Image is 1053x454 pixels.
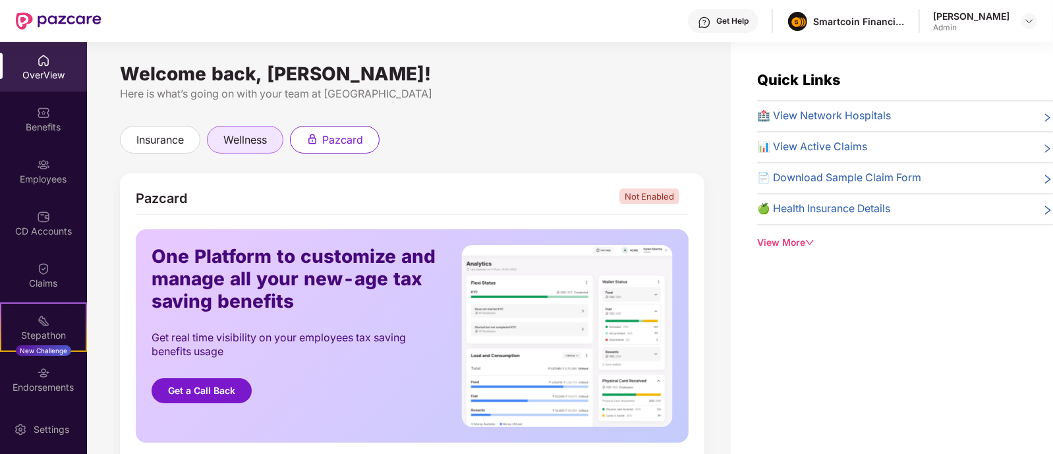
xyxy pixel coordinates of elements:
img: analyticsIcon [461,245,673,427]
span: 🍏 Health Insurance Details [757,201,890,217]
span: right [1042,142,1053,156]
img: svg+xml;base64,PHN2ZyBpZD0iRW5kb3JzZW1lbnRzIiB4bWxucz0iaHR0cDovL3d3dy53My5vcmcvMjAwMC9zdmciIHdpZH... [37,366,50,380]
div: Stepathon [1,329,86,342]
span: 🏥 View Network Hospitals [757,108,891,125]
img: New Pazcare Logo [16,13,101,30]
div: Here is what’s going on with your team at [GEOGRAPHIC_DATA] [120,86,704,102]
span: right [1042,173,1053,186]
div: animation [306,133,318,145]
img: svg+xml;base64,PHN2ZyBpZD0iQ0RfQWNjb3VudHMiIGRhdGEtbmFtZT0iQ0QgQWNjb3VudHMiIHhtbG5zPSJodHRwOi8vd3... [37,210,50,223]
img: svg+xml;base64,PHN2ZyBpZD0iQmVuZWZpdHMiIHhtbG5zPSJodHRwOi8vd3d3LnczLm9yZy8yMDAwL3N2ZyIgd2lkdGg9Ij... [37,106,50,119]
div: One Platform to customize and manage all your new-age tax saving benefits [152,245,441,312]
img: svg+xml;base64,PHN2ZyBpZD0iSGVscC0zMngzMiIgeG1sbnM9Imh0dHA6Ly93d3cudzMub3JnLzIwMDAvc3ZnIiB3aWR0aD... [698,16,711,29]
span: insurance [136,132,184,148]
img: svg+xml;base64,PHN2ZyBpZD0iQ2xhaW0iIHhtbG5zPSJodHRwOi8vd3d3LnczLm9yZy8yMDAwL3N2ZyIgd2lkdGg9IjIwIi... [37,262,50,275]
img: svg+xml;base64,PHN2ZyBpZD0iSG9tZSIgeG1sbnM9Imh0dHA6Ly93d3cudzMub3JnLzIwMDAvc3ZnIiB3aWR0aD0iMjAiIG... [37,54,50,67]
div: View More [757,236,1053,250]
span: down [805,238,814,247]
span: Not Enabled [619,188,679,204]
div: [PERSON_NAME] [933,10,1010,22]
img: svg+xml;base64,PHN2ZyBpZD0iRHJvcGRvd24tMzJ4MzIiIHhtbG5zPSJodHRwOi8vd3d3LnczLm9yZy8yMDAwL3N2ZyIgd2... [1024,16,1035,26]
div: Settings [30,423,73,436]
div: Get real time visibility on your employees tax saving benefits usage [152,331,441,358]
div: Welcome back, [PERSON_NAME]! [120,69,704,79]
span: wellness [223,132,267,148]
div: Get Help [716,16,749,26]
div: Admin [933,22,1010,33]
span: Pazcard [136,190,187,206]
span: 📄 Download Sample Claim Form [757,170,921,186]
span: Quick Links [757,71,840,88]
span: 📊 View Active Claims [757,139,867,156]
img: svg+xml;base64,PHN2ZyBpZD0iU2V0dGluZy0yMHgyMCIgeG1sbnM9Imh0dHA6Ly93d3cudzMub3JnLzIwMDAvc3ZnIiB3aW... [14,423,27,436]
img: image%20(1).png [788,12,807,31]
span: right [1042,204,1053,217]
button: Get a Call Back [152,378,252,403]
img: svg+xml;base64,PHN2ZyB4bWxucz0iaHR0cDovL3d3dy53My5vcmcvMjAwMC9zdmciIHdpZHRoPSIyMSIgaGVpZ2h0PSIyMC... [37,314,50,327]
div: New Challenge [16,345,71,356]
img: svg+xml;base64,PHN2ZyBpZD0iRW1wbG95ZWVzIiB4bWxucz0iaHR0cDovL3d3dy53My5vcmcvMjAwMC9zdmciIHdpZHRoPS... [37,158,50,171]
span: right [1042,111,1053,125]
span: pazcard [322,132,363,148]
div: Smartcoin Financials Private Limited [813,15,905,28]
